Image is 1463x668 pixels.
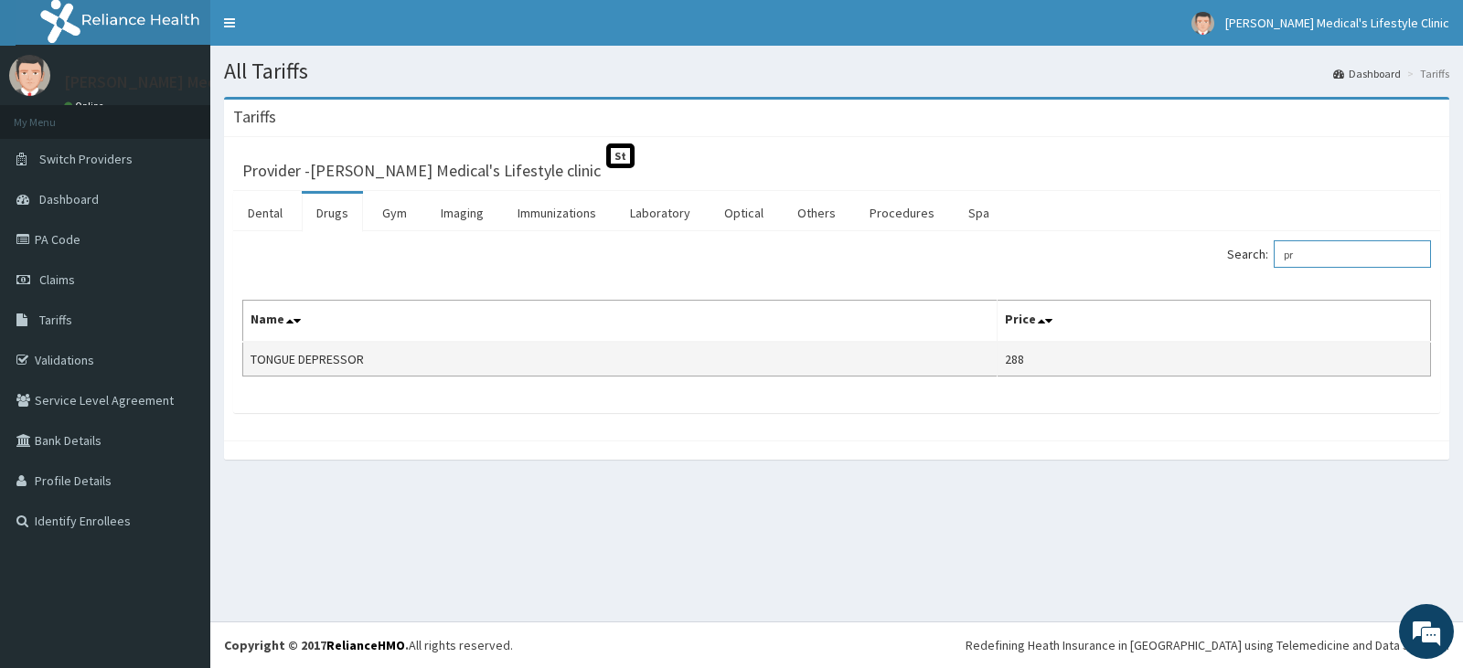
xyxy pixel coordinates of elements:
p: [PERSON_NAME] Medical's Lifestyle Clinic [64,74,363,90]
a: Optical [710,194,778,232]
a: Dental [233,194,297,232]
span: Tariffs [39,312,72,328]
span: We're online! [106,211,252,396]
h3: Provider - [PERSON_NAME] Medical's Lifestyle clinic [242,163,601,179]
textarea: Type your message and hit 'Enter' [9,461,348,525]
div: Redefining Heath Insurance in [GEOGRAPHIC_DATA] using Telemedicine and Data Science! [966,636,1449,654]
th: Name [243,301,998,343]
h3: Tariffs [233,109,276,125]
img: User Image [1191,12,1214,35]
h1: All Tariffs [224,59,1449,83]
span: [PERSON_NAME] Medical's Lifestyle Clinic [1225,15,1449,31]
span: Claims [39,271,75,288]
a: Others [783,194,850,232]
a: Dashboard [1333,66,1401,81]
strong: Copyright © 2017 . [224,637,409,653]
th: Price [998,301,1431,343]
li: Tariffs [1403,66,1449,81]
img: User Image [9,55,50,96]
a: Drugs [302,194,363,232]
div: Chat with us now [95,102,307,126]
span: Switch Providers [39,151,133,167]
a: Spa [954,194,1004,232]
a: Gym [368,194,422,232]
footer: All rights reserved. [210,621,1463,668]
a: Laboratory [615,194,705,232]
a: Online [64,100,108,112]
td: TONGUE DEPRESSOR [243,342,998,376]
a: RelianceHMO [326,637,405,653]
input: Search: [1274,240,1431,268]
a: Immunizations [503,194,611,232]
span: St [606,143,635,168]
td: 288 [998,342,1431,376]
div: Minimize live chat window [300,9,344,53]
label: Search: [1227,240,1431,268]
a: Procedures [855,194,949,232]
img: d_794563401_company_1708531726252_794563401 [34,91,74,137]
a: Imaging [426,194,498,232]
span: Dashboard [39,191,99,207]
